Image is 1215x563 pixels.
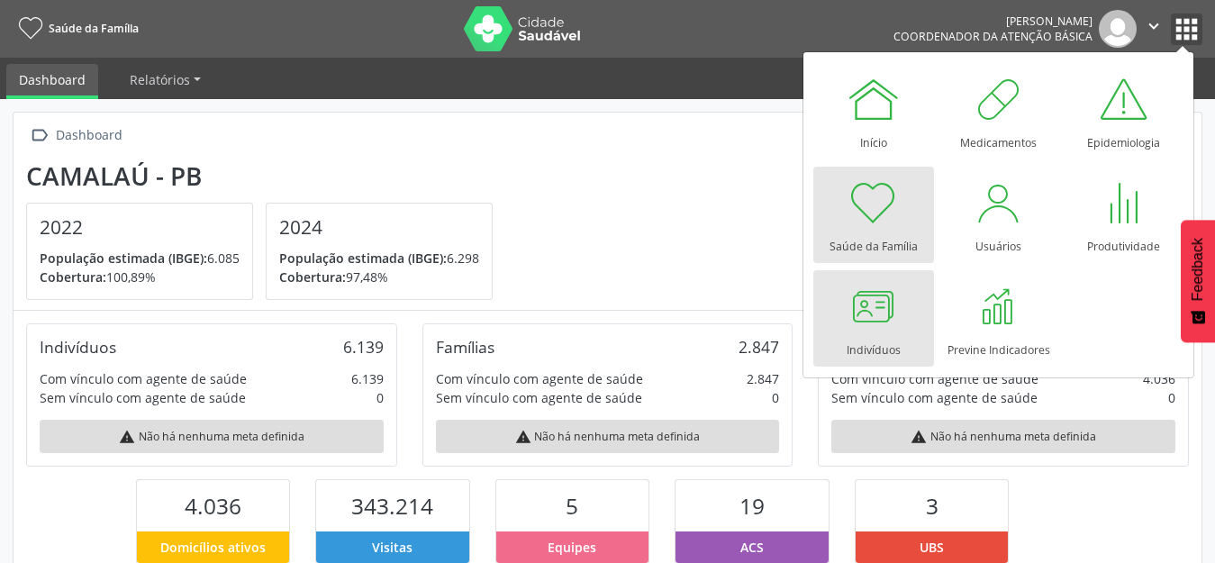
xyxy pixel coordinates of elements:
[938,167,1059,263] a: Usuários
[26,161,505,191] div: Camalaú - PB
[13,14,139,43] a: Saúde da Família
[6,64,98,99] a: Dashboard
[436,388,642,407] div: Sem vínculo com agente de saúde
[739,491,765,521] span: 19
[772,388,779,407] div: 0
[119,429,135,445] i: warning
[117,64,213,95] a: Relatórios
[40,420,384,453] div: Não há nenhuma meta definida
[1190,238,1206,301] span: Feedback
[343,337,384,357] div: 6.139
[40,250,207,267] span: População estimada (IBGE):
[130,71,190,88] span: Relatórios
[26,123,125,149] a:  Dashboard
[1171,14,1202,45] button: apps
[436,337,494,357] div: Famílias
[1099,10,1137,48] img: img
[893,14,1093,29] div: [PERSON_NAME]
[566,491,578,521] span: 5
[49,21,139,36] span: Saúde da Família
[26,123,52,149] i: 
[1181,220,1215,342] button: Feedback - Mostrar pesquisa
[160,538,266,557] span: Domicílios ativos
[40,268,240,286] p: 100,89%
[813,270,934,367] a: Indivíduos
[40,249,240,268] p: 6.085
[938,270,1059,367] a: Previne Indicadores
[40,268,106,286] span: Cobertura:
[893,29,1093,44] span: Coordenador da Atenção Básica
[831,420,1175,453] div: Não há nenhuma meta definida
[185,491,241,521] span: 4.036
[376,388,384,407] div: 0
[831,388,1038,407] div: Sem vínculo com agente de saúde
[279,268,479,286] p: 97,48%
[739,337,779,357] div: 2.847
[436,369,643,388] div: Com vínculo com agente de saúde
[279,268,346,286] span: Cobertura:
[938,63,1059,159] a: Medicamentos
[920,538,944,557] span: UBS
[351,491,433,521] span: 343.214
[740,538,764,557] span: ACS
[40,388,246,407] div: Sem vínculo com agente de saúde
[911,429,927,445] i: warning
[372,538,413,557] span: Visitas
[1144,16,1164,36] i: 
[1143,369,1175,388] div: 4.036
[813,63,934,159] a: Início
[40,369,247,388] div: Com vínculo com agente de saúde
[1064,167,1184,263] a: Produtividade
[1137,10,1171,48] button: 
[926,491,938,521] span: 3
[40,337,116,357] div: Indivíduos
[279,249,479,268] p: 6.298
[548,538,596,557] span: Equipes
[1168,388,1175,407] div: 0
[52,123,125,149] div: Dashboard
[747,369,779,388] div: 2.847
[436,420,780,453] div: Não há nenhuma meta definida
[40,216,240,239] h4: 2022
[813,167,934,263] a: Saúde da Família
[351,369,384,388] div: 6.139
[515,429,531,445] i: warning
[1064,63,1184,159] a: Epidemiologia
[279,250,447,267] span: População estimada (IBGE):
[279,216,479,239] h4: 2024
[831,369,1038,388] div: Com vínculo com agente de saúde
